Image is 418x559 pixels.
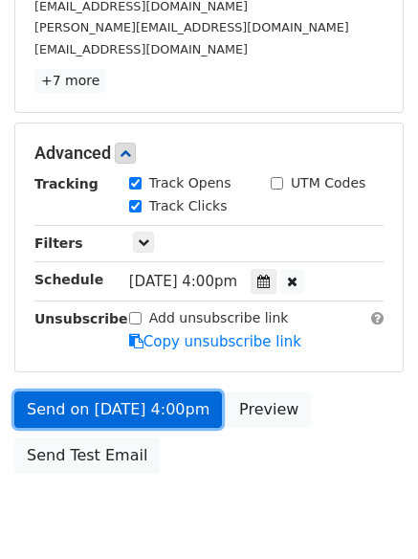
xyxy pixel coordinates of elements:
label: Add unsubscribe link [149,308,289,328]
a: Send on [DATE] 4:00pm [14,391,222,428]
strong: Tracking [34,176,99,191]
label: Track Clicks [149,196,228,216]
h5: Advanced [34,143,384,164]
a: Preview [227,391,311,428]
label: UTM Codes [291,173,365,193]
small: [PERSON_NAME][EMAIL_ADDRESS][DOMAIN_NAME] [34,20,349,34]
strong: Unsubscribe [34,311,128,326]
strong: Schedule [34,272,103,287]
label: Track Opens [149,173,231,193]
a: +7 more [34,69,106,93]
iframe: Chat Widget [322,467,418,559]
strong: Filters [34,235,83,251]
span: [DATE] 4:00pm [129,273,237,290]
a: Copy unsubscribe link [129,333,301,350]
a: Send Test Email [14,437,160,474]
small: [EMAIL_ADDRESS][DOMAIN_NAME] [34,42,248,56]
